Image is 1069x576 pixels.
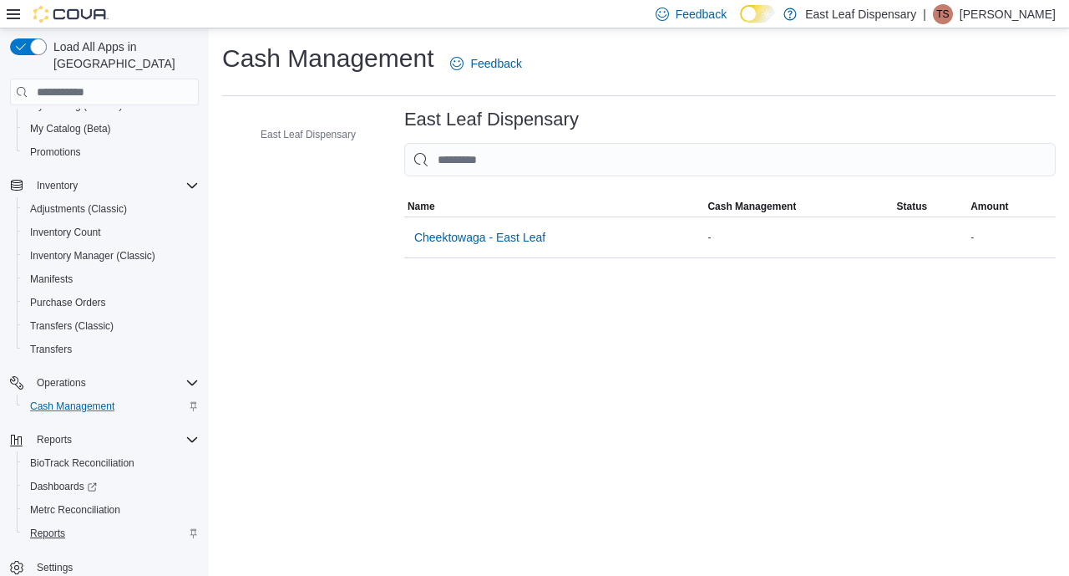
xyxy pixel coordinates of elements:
span: Load All Apps in [GEOGRAPHIC_DATA] [47,38,199,72]
span: Name [408,200,435,213]
a: Reports [23,523,72,543]
a: Transfers (Classic) [23,316,120,336]
a: Dashboards [23,477,104,497]
span: Feedback [676,6,727,23]
span: Feedback [470,55,521,72]
p: [PERSON_NAME] [960,4,1056,24]
div: - [967,227,1056,247]
button: Manifests [17,268,205,291]
span: BioTrack Reconciliation [30,456,134,470]
span: Reports [30,527,65,540]
h1: Cash Management [222,42,433,75]
a: Purchase Orders [23,293,113,313]
span: Transfers (Classic) [30,319,114,333]
span: My Catalog (Beta) [23,119,199,139]
button: Amount [967,196,1056,217]
span: Transfers [30,343,72,356]
span: Transfers (Classic) [23,316,199,336]
button: Transfers (Classic) [17,314,205,338]
span: Operations [30,373,199,393]
button: Reports [17,522,205,545]
span: Cash Management [23,396,199,416]
a: Cash Management [23,396,121,416]
button: Promotions [17,140,205,164]
button: Cash Management [704,196,893,217]
input: Dark Mode [740,5,775,23]
button: Operations [3,371,205,395]
div: Tayler Swartwood [933,4,953,24]
span: Cheektowaga - East Leaf [414,229,545,246]
span: Metrc Reconciliation [30,503,120,517]
span: Promotions [23,142,199,162]
span: Manifests [23,269,199,289]
a: Manifests [23,269,79,289]
button: My Catalog (Beta) [17,117,205,140]
button: Inventory [3,174,205,197]
button: Inventory [30,176,84,196]
h3: East Leaf Dispensary [404,110,579,130]
button: Inventory Count [17,221,205,244]
span: Cash Management [30,400,114,413]
span: Transfers [23,339,199,359]
span: Status [897,200,928,213]
button: BioTrack Reconciliation [17,451,205,475]
button: Status [894,196,968,217]
span: Reports [37,433,72,446]
button: Transfers [17,338,205,361]
a: Transfers [23,339,79,359]
input: This is a search bar. As you type, the results lower in the page will automatically filter. [404,143,1056,176]
span: Purchase Orders [23,293,199,313]
span: Cash Management [707,200,796,213]
button: Reports [3,428,205,451]
button: Purchase Orders [17,291,205,314]
button: Operations [30,373,93,393]
span: Inventory Manager (Classic) [30,249,155,263]
img: Cova [33,6,109,23]
button: Adjustments (Classic) [17,197,205,221]
p: East Leaf Dispensary [805,4,916,24]
a: Promotions [23,142,88,162]
span: Adjustments (Classic) [30,202,127,216]
span: Reports [30,430,199,450]
span: Inventory [37,179,78,192]
a: My Catalog (Beta) [23,119,118,139]
a: Inventory Count [23,222,108,242]
span: TS [936,4,949,24]
span: Reports [23,523,199,543]
button: Name [404,196,704,217]
span: Adjustments (Classic) [23,199,199,219]
span: Promotions [30,145,81,159]
span: Metrc Reconciliation [23,500,199,520]
span: Manifests [30,273,73,286]
button: Cheektowaga - East Leaf [408,221,552,254]
button: Inventory Manager (Classic) [17,244,205,268]
span: Inventory Manager (Classic) [23,246,199,266]
p: | [923,4,926,24]
span: Settings [37,561,73,574]
span: Inventory Count [30,226,101,239]
button: Metrc Reconciliation [17,498,205,522]
button: Cash Management [17,395,205,418]
span: Dashboards [23,477,199,497]
span: BioTrack Reconciliation [23,453,199,473]
button: East Leaf Dispensary [237,125,362,145]
span: Inventory [30,176,199,196]
span: East Leaf Dispensary [261,128,356,141]
a: Dashboards [17,475,205,498]
a: Metrc Reconciliation [23,500,127,520]
button: Reports [30,430,79,450]
span: Operations [37,376,86,390]
span: My Catalog (Beta) [30,122,111,135]
a: Adjustments (Classic) [23,199,134,219]
span: Inventory Count [23,222,199,242]
span: Purchase Orders [30,296,106,309]
a: BioTrack Reconciliation [23,453,141,473]
a: Feedback [443,47,528,80]
span: Amount [970,200,1008,213]
a: Inventory Manager (Classic) [23,246,162,266]
div: - [704,227,893,247]
span: Dashboards [30,480,97,493]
